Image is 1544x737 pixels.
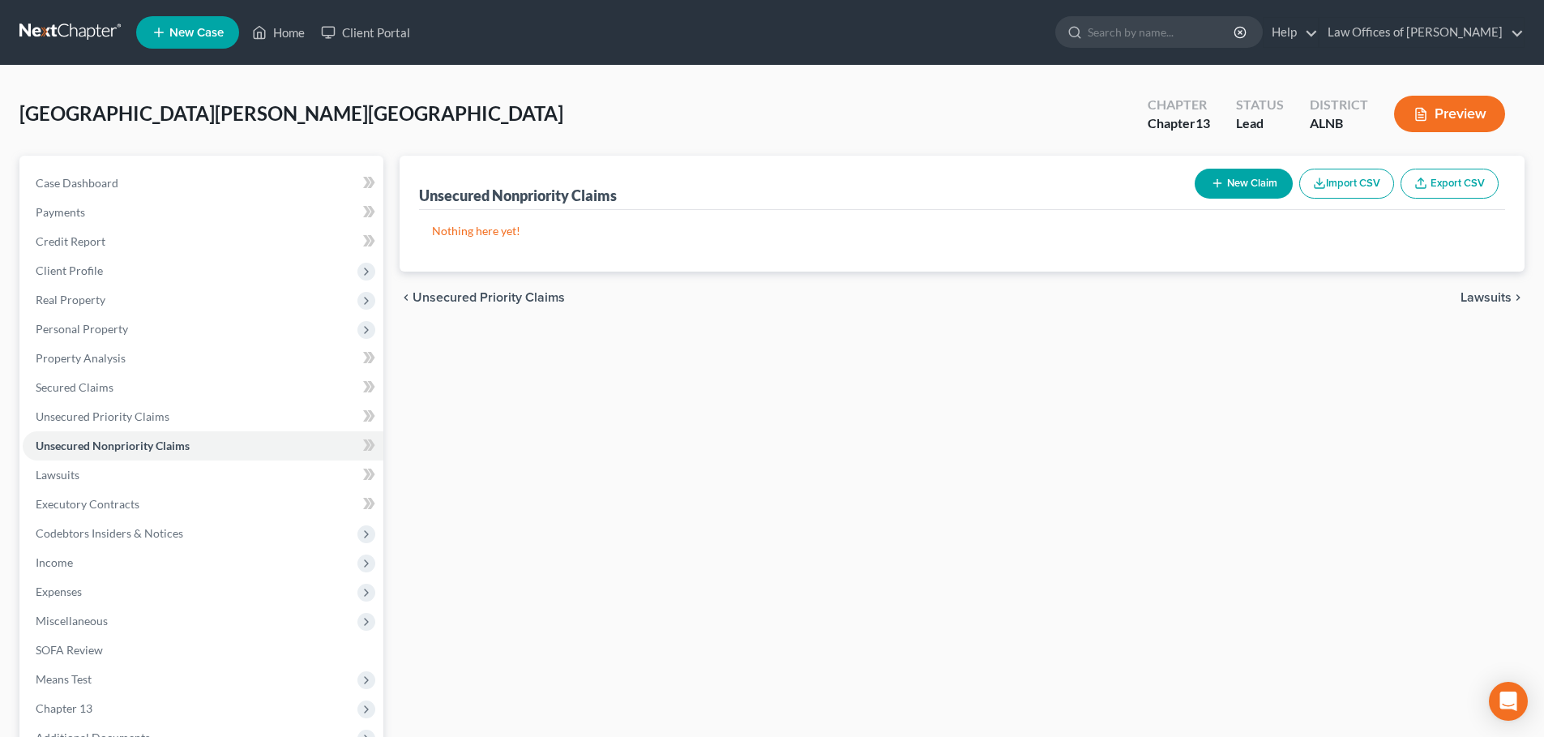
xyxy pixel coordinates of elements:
span: Codebtors Insiders & Notices [36,526,183,540]
a: Unsecured Nonpriority Claims [23,431,383,461]
a: Unsecured Priority Claims [23,402,383,431]
span: Secured Claims [36,380,113,394]
button: Lawsuits chevron_right [1461,291,1525,304]
span: Miscellaneous [36,614,108,628]
a: Home [244,18,313,47]
span: SOFA Review [36,643,103,657]
i: chevron_left [400,291,413,304]
a: SOFA Review [23,636,383,665]
div: Chapter [1148,96,1210,114]
div: ALNB [1310,114,1368,133]
input: Search by name... [1088,17,1236,47]
button: chevron_left Unsecured Priority Claims [400,291,565,304]
div: Lead [1236,114,1284,133]
span: Lawsuits [36,468,79,482]
a: Credit Report [23,227,383,256]
button: Preview [1394,96,1505,132]
i: chevron_right [1512,291,1525,304]
a: Executory Contracts [23,490,383,519]
div: District [1310,96,1368,114]
span: Credit Report [36,234,105,248]
span: Unsecured Priority Claims [36,409,169,423]
span: Personal Property [36,322,128,336]
span: Executory Contracts [36,497,139,511]
a: Property Analysis [23,344,383,373]
span: New Case [169,27,224,39]
span: Real Property [36,293,105,306]
a: Case Dashboard [23,169,383,198]
span: Expenses [36,585,82,598]
span: Client Profile [36,264,103,277]
a: Help [1264,18,1318,47]
a: Client Portal [313,18,418,47]
a: Lawsuits [23,461,383,490]
span: Chapter 13 [36,701,92,715]
span: Lawsuits [1461,291,1512,304]
a: Export CSV [1401,169,1499,199]
a: Secured Claims [23,373,383,402]
button: New Claim [1195,169,1293,199]
button: Import CSV [1299,169,1394,199]
div: Open Intercom Messenger [1489,682,1528,721]
a: Law Offices of [PERSON_NAME] [1319,18,1524,47]
span: Income [36,555,73,569]
div: Chapter [1148,114,1210,133]
span: Unsecured Priority Claims [413,291,565,304]
p: Nothing here yet! [432,223,1492,239]
div: Status [1236,96,1284,114]
span: Case Dashboard [36,176,118,190]
span: Payments [36,205,85,219]
span: Unsecured Nonpriority Claims [36,439,190,452]
span: Property Analysis [36,351,126,365]
span: 13 [1195,115,1210,131]
a: Payments [23,198,383,227]
span: [GEOGRAPHIC_DATA][PERSON_NAME][GEOGRAPHIC_DATA] [19,101,563,125]
div: Unsecured Nonpriority Claims [419,186,617,205]
span: Means Test [36,672,92,686]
